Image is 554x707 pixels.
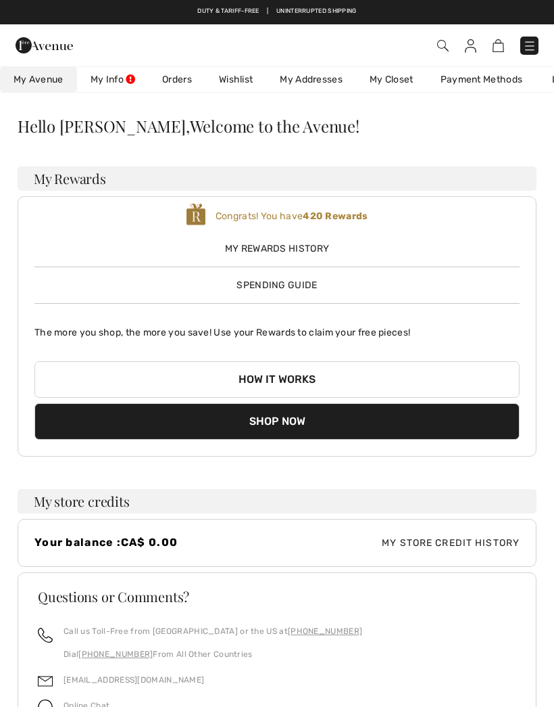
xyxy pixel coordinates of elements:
h3: My Rewards [18,166,536,191]
a: My Addresses [266,67,356,92]
span: My Store Credit History [277,536,520,550]
img: Menu [523,39,536,53]
p: Dial From All Other Countries [64,648,362,660]
a: Wishlist [205,67,266,92]
span: My Avenue [14,72,64,87]
img: 1ère Avenue [16,32,73,59]
img: Shopping Bag [493,39,504,52]
a: 1ère Avenue [16,38,73,51]
div: Hello [PERSON_NAME], [18,118,536,134]
button: Shop Now [34,403,520,440]
h4: Your balance : [34,536,277,549]
img: My Info [465,39,476,53]
a: [PHONE_NUMBER] [78,649,153,659]
span: Welcome to the Avenue! [190,118,359,134]
button: How it works [34,361,520,398]
p: Call us Toll-Free from [GEOGRAPHIC_DATA] or the US at [64,625,362,637]
img: call [38,628,53,643]
b: 420 Rewards [303,210,368,222]
span: Congrats! You have [216,210,368,222]
a: [EMAIL_ADDRESS][DOMAIN_NAME] [64,675,204,685]
a: My Closet [356,67,427,92]
img: email [38,674,53,689]
span: Spending Guide [236,279,317,291]
a: Orders [149,67,205,92]
span: CA$ 0.00 [121,536,178,549]
a: [PHONE_NUMBER] [288,626,362,636]
img: loyalty_logo_r.svg [186,202,206,227]
a: Payment Methods [427,67,536,92]
a: My Info [77,67,149,92]
span: My Rewards History [34,242,520,256]
h3: My store credits [18,489,536,514]
h3: Questions or Comments? [38,590,516,603]
img: Search [437,40,449,51]
p: The more you shop, the more you save! Use your Rewards to claim your free pieces! [34,315,520,340]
